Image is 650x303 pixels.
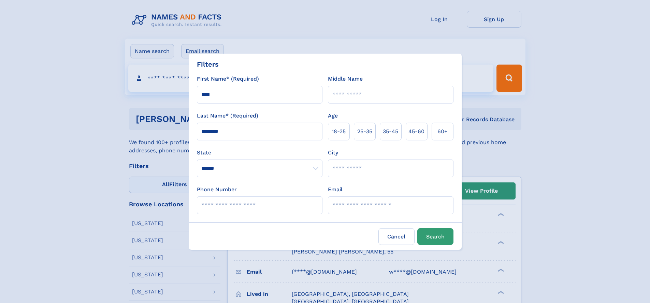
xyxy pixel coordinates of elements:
[357,127,372,136] span: 25‑35
[197,185,237,194] label: Phone Number
[328,75,363,83] label: Middle Name
[197,75,259,83] label: First Name* (Required)
[328,112,338,120] label: Age
[197,149,322,157] label: State
[378,228,415,245] label: Cancel
[197,112,258,120] label: Last Name* (Required)
[197,59,219,69] div: Filters
[437,127,448,136] span: 60+
[417,228,453,245] button: Search
[328,149,338,157] label: City
[383,127,398,136] span: 35‑45
[408,127,424,136] span: 45‑60
[328,185,343,194] label: Email
[332,127,346,136] span: 18‑25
